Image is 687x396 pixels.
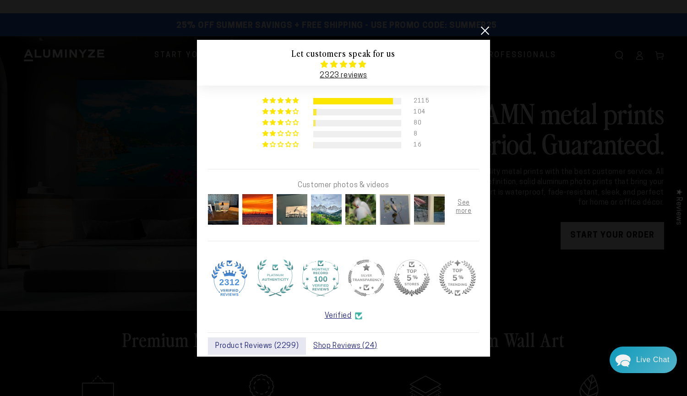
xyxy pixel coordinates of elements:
[211,260,248,299] div: Diamond Verified Reviews Shop. Obtained at least 1000 reviews submitted by genuine customers with...
[610,347,677,373] div: Chat widget toggle
[414,120,425,126] div: 80
[348,260,385,296] img: Judge.me Silver Transparent Shop medal
[412,192,447,227] img: User picture
[447,192,481,227] img: User picture
[439,260,476,296] img: Judge.me Top 5% Trending Shops medal
[275,192,309,227] img: User picture
[302,260,339,299] div: Platinum Monthly Record Shop. Achieved an all-time record of 100 published verified reviews withi...
[343,192,378,227] img: User picture
[211,260,248,296] a: Judge.me Diamond Verified Reviews Shop medal 2312
[208,47,479,60] h3: Let customers speak for us
[211,278,248,287] div: 2312
[306,337,384,355] span: Shop Reviews ( )
[414,98,425,104] div: 2115
[257,260,294,296] img: Judge.me Platinum Authentic Shop medal
[439,260,476,299] div: Top 5% Trending Shops. Top 5% trending shops that obtained and published the most verified review...
[211,260,248,296] img: Judge.me Diamond Verified Reviews Shop medal
[320,72,367,79] span: 2323 reviews
[309,192,343,227] img: User picture
[365,342,375,350] span: 24
[414,142,425,148] div: 16
[393,260,430,299] div: Top 5% Shops. Top 5% shops that obtained and published the most verified reviews of all time
[208,59,479,70] div: Average rating is 4.85
[262,108,300,115] div: 4% (104) reviews with 4 star rating
[262,141,300,148] div: 1% (16) reviews with 1 star rating
[208,180,479,190] div: Customer photos & videos
[240,192,275,227] img: User picture
[262,119,300,126] div: 3% (80) reviews with 3 star rating
[262,130,300,137] div: 0% (8) reviews with 2 star rating
[206,192,240,227] img: User picture
[378,192,412,227] img: User picture
[636,347,670,373] div: Contact Us Directly
[414,109,425,115] div: 104
[257,260,294,299] div: Platinum Authentic Shop. At least 99% of published reviews are verified reviews
[414,131,425,137] div: 8
[262,98,300,104] div: 91% (2115) reviews with 5 star rating
[302,260,339,296] img: Judge.me Platinum Monthly Record Shop medal
[393,260,430,296] img: Judge.me Top 5% Shops medal
[348,260,385,299] div: Silver Transparent Shop. Published at least 90% of verified reviews received in total
[325,311,352,321] a: Verified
